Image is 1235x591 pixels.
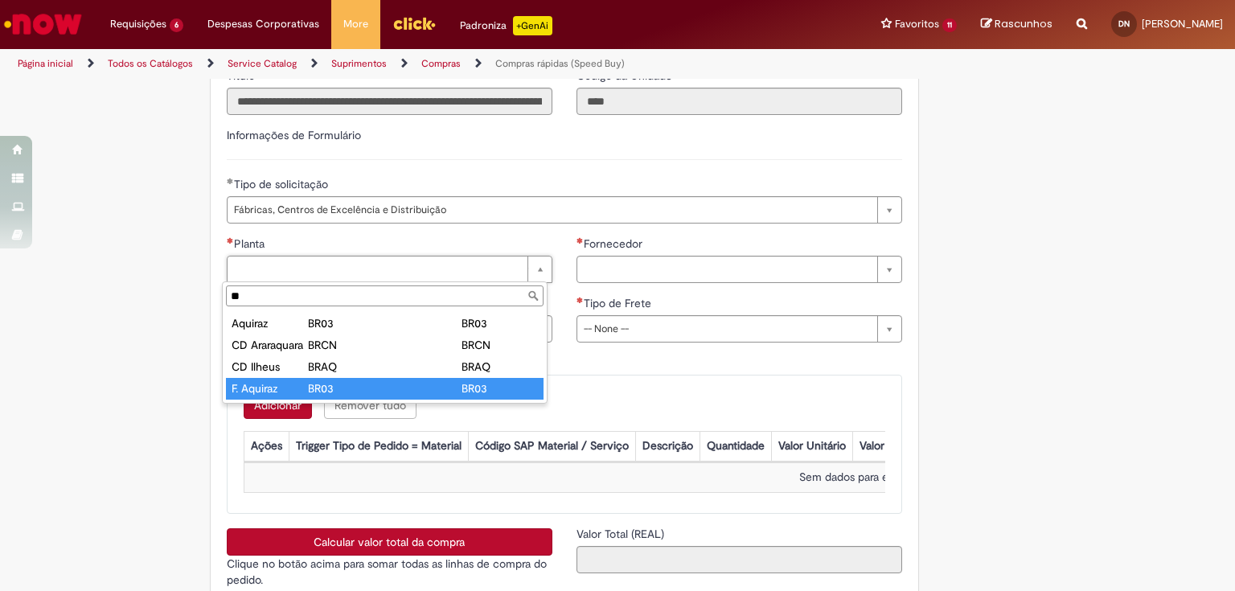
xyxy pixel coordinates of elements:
[462,380,538,396] div: BR03
[232,315,308,331] div: Aquiraz
[232,359,308,375] div: CD Ilheus
[308,337,384,353] div: BRCN
[462,315,538,331] div: BR03
[308,359,384,375] div: BRAQ
[308,315,384,331] div: BR03
[462,337,538,353] div: BRCN
[223,310,547,403] ul: Planta
[232,380,308,396] div: F. Aquiraz
[232,337,308,353] div: CD Araraquara
[462,359,538,375] div: BRAQ
[308,380,384,396] div: BR03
